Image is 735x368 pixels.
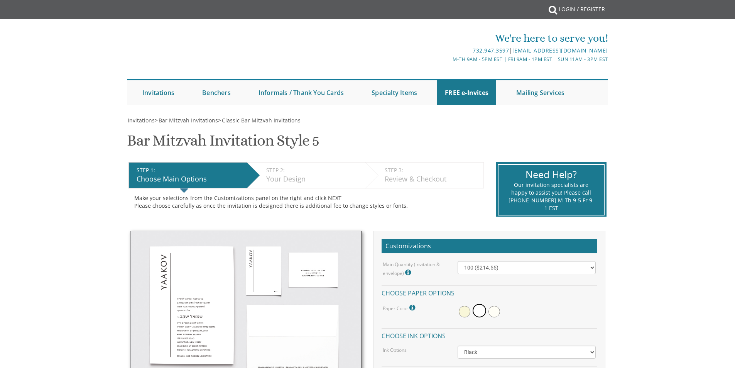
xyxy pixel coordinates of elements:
div: Choose Main Options [137,174,243,184]
label: Paper Color [383,303,417,313]
div: STEP 1: [137,166,243,174]
div: We're here to serve you! [288,31,608,46]
h1: Bar Mitzvah Invitation Style 5 [127,132,319,155]
a: Invitations [127,117,155,124]
a: 732.947.3597 [473,47,509,54]
h4: Choose paper options [382,285,597,299]
div: Make your selections from the Customizations panel on the right and click NEXT Please choose care... [134,194,478,210]
h2: Customizations [382,239,597,254]
div: Need Help? [508,168,594,181]
a: Informals / Thank You Cards [251,80,351,105]
div: M-Th 9am - 5pm EST | Fri 9am - 1pm EST | Sun 11am - 3pm EST [288,55,608,63]
span: Classic Bar Mitzvah Invitations [222,117,301,124]
span: > [155,117,218,124]
div: Our invitation specialists are happy to assist you! Please call [PHONE_NUMBER] M-Th 9-5 Fr 9-1 EST [508,181,594,212]
label: Main Quantity (invitation & envelope) [383,261,446,278]
a: Mailing Services [509,80,572,105]
a: Invitations [135,80,182,105]
div: STEP 2: [266,166,362,174]
span: Bar Mitzvah Invitations [159,117,218,124]
a: Benchers [194,80,238,105]
div: Review & Checkout [385,174,480,184]
h4: Choose ink options [382,328,597,342]
a: Specialty Items [364,80,425,105]
div: | [288,46,608,55]
a: Bar Mitzvah Invitations [158,117,218,124]
div: Your Design [266,174,362,184]
a: FREE e-Invites [437,80,496,105]
a: Classic Bar Mitzvah Invitations [221,117,301,124]
label: Ink Options [383,347,407,353]
span: Invitations [128,117,155,124]
div: STEP 3: [385,166,480,174]
a: [EMAIL_ADDRESS][DOMAIN_NAME] [512,47,608,54]
span: > [218,117,301,124]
